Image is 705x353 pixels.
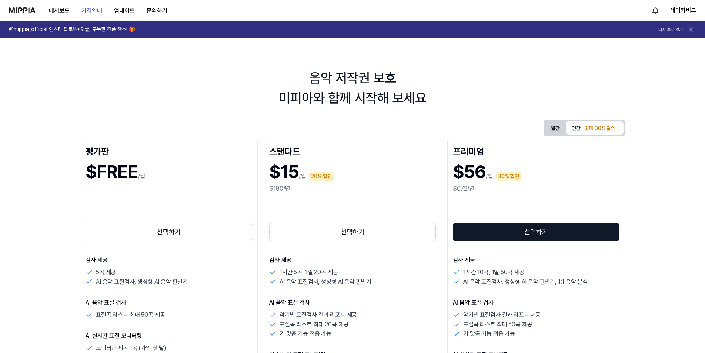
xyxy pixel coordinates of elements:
button: 대시보드 [43,3,76,18]
p: /월 [299,172,306,181]
div: $180/년 [269,184,436,193]
a: 가격안내 [76,0,108,21]
button: 선택하기 [453,223,619,241]
p: /월 [486,172,493,181]
button: 업데이트 [108,3,141,18]
a: 선택하기 [453,222,619,242]
button: 월간 [545,122,566,134]
p: AI 음악 표절 검사 [269,298,436,307]
p: 악기별 표절검사 결과 리포트 제공 [463,310,541,320]
div: 평가판 [86,145,252,157]
p: 표절곡 리스트 최대 20곡 제공 [280,320,348,329]
button: 선택하기 [269,223,436,241]
p: AI 음악 표절검사, 생성형 AI 음악 판별기 [96,277,188,287]
button: 가격안내 [76,3,108,18]
div: 스탠다드 [269,145,436,157]
div: 최대 30% 할인 [582,124,618,133]
div: 프리미엄 [453,145,619,157]
h1: @mippia_official 인스타 팔로우+댓글, 구독권 경품 찬스! 🎁 [9,26,135,33]
img: 알림 [651,6,660,15]
p: 악기별 표절검사 결과 리포트 제공 [280,310,357,320]
h1: $FREE [86,159,138,184]
p: AI 음악 표절 검사 [453,298,619,307]
a: 선택하기 [86,222,252,242]
img: logo [9,7,36,13]
button: 연간 [566,121,624,135]
button: 문의하기 [141,3,173,18]
h1: $56 [453,159,486,184]
a: 업데이트 [108,0,141,21]
p: 1시간 10곡, 1일 50곡 제공 [463,268,524,277]
p: 모니터링 제공 1곡 (가입 첫 달) [96,343,166,353]
p: 표절곡 리스트 최대 50곡 제공 [463,320,532,329]
p: 표절곡 리스트 최대 50곡 제공 [96,310,165,320]
p: 키 맞춤 기능 적용 가능 [463,329,515,339]
button: 선택하기 [86,223,252,241]
p: 키 맞춤 기능 적용 가능 [280,329,331,339]
h1: $15 [269,159,299,184]
p: 검사 제공 [269,256,436,265]
p: 검사 제공 [86,256,252,265]
a: 선택하기 [269,222,436,242]
p: 1시간 5곡, 1일 20곡 제공 [280,268,338,277]
p: AI 음악 표절검사, 생성형 AI 음악 판별기 [280,277,371,287]
p: AI 음악 표절검사, 생성형 AI 음악 판별기, 1:1 음악 분석 [463,277,588,287]
p: AI 실시간 표절 모니터링 [86,332,252,340]
p: AI 음악 표절 검사 [86,298,252,307]
button: 레이캬비크 [670,6,696,15]
p: /월 [138,172,145,181]
p: 5곡 제공 [96,268,116,277]
div: $672/년 [453,184,619,193]
p: 검사 제공 [453,256,619,265]
div: 20% 할인 [309,172,334,181]
div: 30% 할인 [496,172,521,181]
button: 다시 보지 않기 [658,27,683,33]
